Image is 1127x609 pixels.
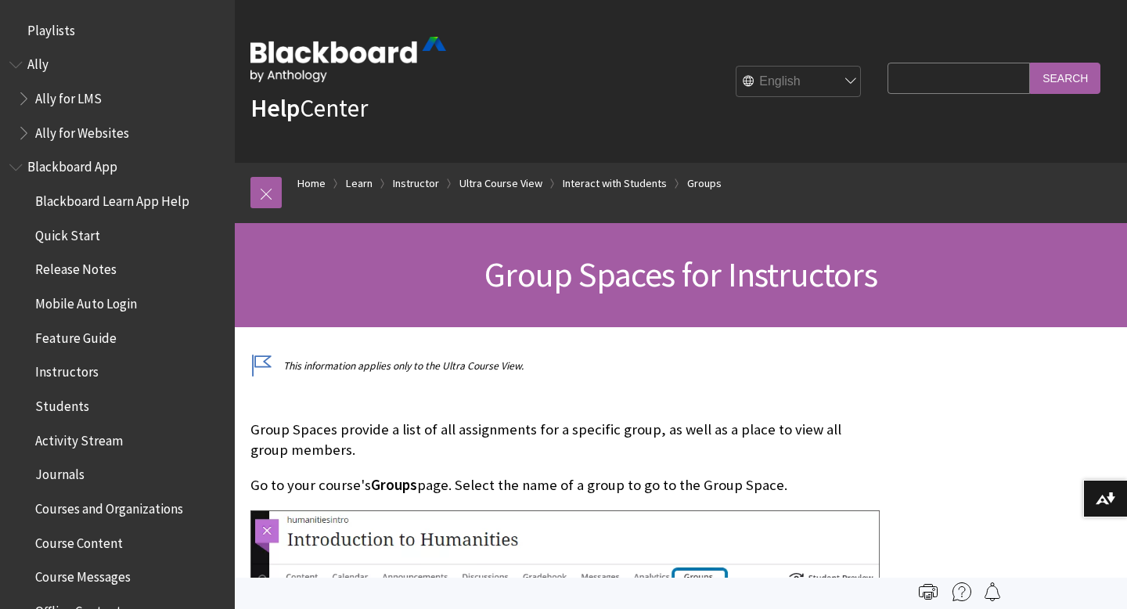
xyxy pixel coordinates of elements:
span: Ally for LMS [35,85,102,106]
img: Blackboard by Anthology [250,37,446,82]
span: Feature Guide [35,325,117,346]
span: Students [35,393,89,414]
span: Blackboard App [27,154,117,175]
select: Site Language Selector [736,67,862,98]
span: Courses and Organizations [35,495,183,517]
span: Journals [35,462,85,483]
a: Interact with Students [563,174,667,193]
img: More help [952,582,971,601]
span: Quick Start [35,222,100,243]
p: Group Spaces provide a list of all assignments for a specific group, as well as a place to view a... [250,420,880,460]
p: This information applies only to the Ultra Course View. [250,359,880,373]
span: Course Messages [35,564,131,586]
input: Search [1030,63,1100,93]
nav: Book outline for Playlists [9,17,225,44]
span: Release Notes [35,257,117,278]
a: Groups [687,174,722,193]
span: Course Content [35,530,123,551]
span: Playlists [27,17,75,38]
span: Groups [371,476,417,494]
span: Ally for Websites [35,120,129,141]
span: Group Spaces for Instructors [484,253,877,296]
a: HelpCenter [250,92,368,124]
nav: Book outline for Anthology Ally Help [9,52,225,146]
strong: Help [250,92,300,124]
span: Mobile Auto Login [35,290,137,312]
span: Ally [27,52,49,73]
span: Activity Stream [35,427,123,449]
span: Instructors [35,359,99,380]
a: Home [297,174,326,193]
p: Go to your course's page. Select the name of a group to go to the Group Space. [250,475,880,495]
span: Blackboard Learn App Help [35,188,189,209]
img: Follow this page [983,582,1002,601]
a: Instructor [393,174,439,193]
img: Print [919,582,938,601]
a: Learn [346,174,373,193]
a: Ultra Course View [459,174,542,193]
